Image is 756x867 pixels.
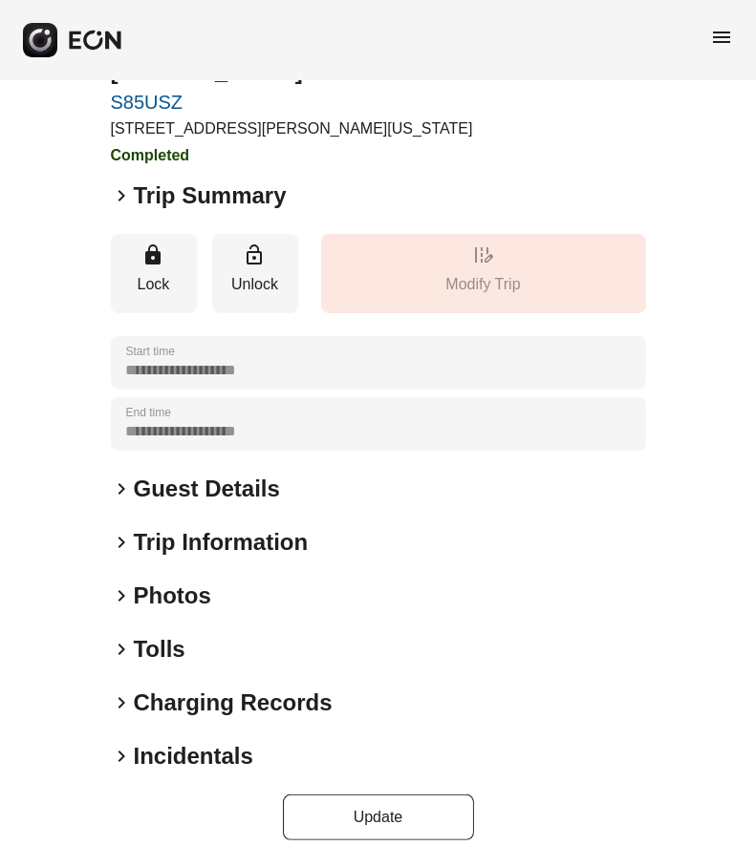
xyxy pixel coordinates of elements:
[120,273,187,296] p: Lock
[134,474,280,504] h2: Guest Details
[111,234,197,313] button: Lock
[134,634,185,665] h2: Tolls
[111,477,134,500] span: keyboard_arrow_right
[111,144,473,167] h3: Completed
[222,273,289,296] p: Unlock
[212,234,298,313] button: Unlock
[111,691,134,714] span: keyboard_arrow_right
[111,638,134,661] span: keyboard_arrow_right
[134,180,287,211] h2: Trip Summary
[134,687,333,718] h2: Charging Records
[710,26,733,49] span: menu
[134,741,253,772] h2: Incidentals
[134,527,309,558] h2: Trip Information
[142,243,165,266] span: lock
[111,531,134,554] span: keyboard_arrow_right
[111,584,134,607] span: keyboard_arrow_right
[111,91,473,114] a: S85USZ
[244,243,267,266] span: lock_open
[111,745,134,768] span: keyboard_arrow_right
[111,184,134,207] span: keyboard_arrow_right
[111,117,473,140] p: [STREET_ADDRESS][PERSON_NAME][US_STATE]
[283,794,474,840] button: Update
[134,581,211,611] h2: Photos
